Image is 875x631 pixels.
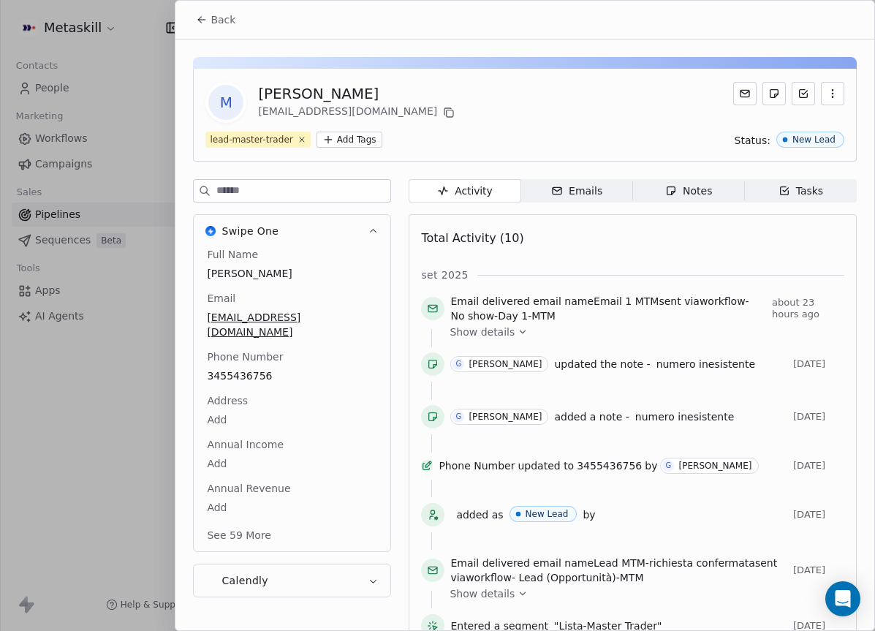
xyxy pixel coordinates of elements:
span: Phone Number [204,349,286,364]
span: Show details [450,586,515,601]
a: Show details [450,586,834,601]
button: Add Tags [317,132,382,148]
a: numero inesistente [656,355,755,373]
div: lead-master-trader [210,133,292,146]
div: [PERSON_NAME] [678,461,751,471]
div: Emails [551,184,602,199]
span: Email 1 MTM [594,295,659,307]
span: email name sent via workflow - [450,556,787,585]
span: about 23 hours ago [772,297,844,320]
button: Swipe OneSwipe One [194,215,390,247]
span: [PERSON_NAME] [207,266,377,281]
span: Annual Income [204,437,287,452]
div: [PERSON_NAME] [469,359,542,369]
div: G [456,358,462,370]
span: by [645,458,657,473]
span: Email delivered [450,295,529,307]
div: Open Intercom Messenger [825,581,860,616]
span: updated to [518,458,574,473]
span: Swipe One [221,224,279,238]
span: added as [456,507,503,522]
button: See 59 More [198,522,280,548]
span: Email delivered [450,557,529,569]
span: by [583,507,595,522]
span: updated the note - [554,357,650,371]
div: G [456,411,462,423]
span: Back [211,12,235,27]
img: Calendly [205,575,216,586]
span: Full Name [204,247,261,262]
a: numero inesistente [635,408,734,426]
span: [DATE] [793,564,844,576]
span: Add [207,500,377,515]
span: added a note - [554,409,629,424]
span: Add [207,412,377,427]
span: 3455436756 [577,458,642,473]
span: 3455436756 [207,369,377,383]
span: Add [207,456,377,471]
span: [DATE] [793,358,844,370]
span: M [208,85,243,120]
span: [DATE] [793,460,844,472]
span: No show-Day 1-MTM [450,310,556,322]
button: Back [187,7,244,33]
span: Calendly [221,573,268,588]
div: Notes [665,184,712,199]
span: email name sent via workflow - [450,294,765,323]
span: [EMAIL_ADDRESS][DOMAIN_NAME] [207,310,377,339]
span: Total Activity (10) [421,231,523,245]
span: [DATE] [793,509,844,521]
div: New Lead [792,135,836,145]
span: [DATE] [793,411,844,423]
span: numero inesistente [635,411,734,423]
div: [PERSON_NAME] [258,83,458,104]
span: numero inesistente [656,358,755,370]
span: Email [204,291,238,306]
span: Status: [735,133,770,148]
span: Address [204,393,251,408]
span: Lead MTM-richiesta confermata [594,557,755,569]
div: Tasks [779,184,824,199]
div: [EMAIL_ADDRESS][DOMAIN_NAME] [258,104,458,121]
span: Show details [450,325,515,339]
div: New Lead [526,509,569,519]
div: G [666,460,672,472]
span: Annual Revenue [204,481,293,496]
span: Phone Number [439,458,515,473]
img: Swipe One [205,226,216,236]
span: Lead (Opportunità)-MTM [518,572,643,583]
button: CalendlyCalendly [194,564,390,597]
span: set 2025 [421,268,468,282]
div: [PERSON_NAME] [469,412,542,422]
a: Show details [450,325,834,339]
div: Swipe OneSwipe One [194,247,390,551]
